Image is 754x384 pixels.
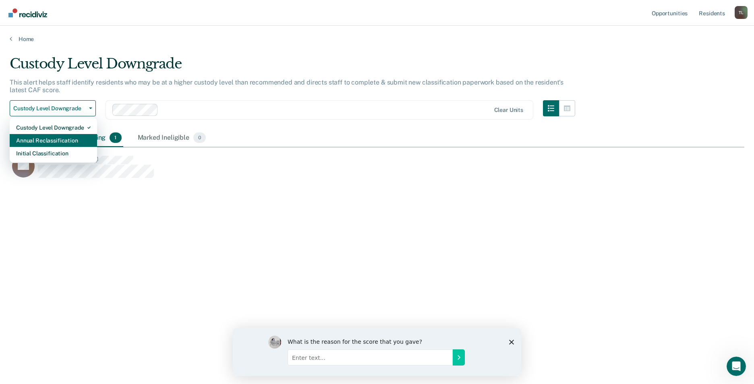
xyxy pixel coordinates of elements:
p: This alert helps staff identify residents who may be at a higher custody level than recommended a... [10,78,563,94]
div: Marked Ineligible0 [136,129,208,147]
div: Annual Reclassification [16,134,91,147]
iframe: Survey by Kim from Recidiviz [233,328,521,376]
div: CaseloadOpportunityCell-00619759 [10,154,652,186]
img: Recidiviz [8,8,47,17]
div: Pending1 [80,129,123,147]
span: 0 [193,132,206,143]
div: Initial Classification [16,147,91,160]
span: Custody Level Downgrade [13,105,86,112]
div: Custody Level Downgrade [10,56,575,78]
iframe: Intercom live chat [727,357,746,376]
span: 1 [110,132,121,143]
div: Custody Level Downgrade [16,121,91,134]
div: Clear units [494,107,524,114]
button: Custody Level Downgrade [10,100,96,116]
div: T L [735,6,748,19]
button: Profile dropdown button [735,6,748,19]
a: Home [10,35,744,43]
